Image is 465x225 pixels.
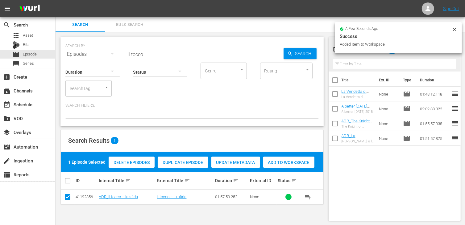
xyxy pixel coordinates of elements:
[250,194,276,199] div: None
[342,72,375,89] th: Title
[23,42,30,48] span: Bits
[3,87,10,95] span: Channels
[185,178,190,183] span: sort
[376,101,401,116] td: None
[3,101,10,108] span: Schedule
[284,48,317,59] button: Search
[12,32,20,39] span: Asset
[451,90,459,97] span: reorder
[263,157,314,168] button: Add to Workspace
[3,157,10,165] span: Ingestion
[375,72,400,89] th: Ext. ID
[443,6,459,11] a: Sign Out
[417,131,451,146] td: 01:51:57.875
[301,190,316,204] button: playlist_add
[12,60,20,67] span: Series
[403,105,410,112] span: Episode
[3,115,10,122] span: VOD
[417,101,451,116] td: 02:02:38.322
[342,133,371,152] a: ADR_La [PERSON_NAME] e la [PERSON_NAME]
[15,2,44,16] img: ans4CAIJ8jUAAAAAAAAAAAAAAAAAAAAAAAAgQb4GAAAAAAAAAAAAAAAAAAAAAAAAJMjXAAAAAAAAAAAAAAAAAAAAAAAAgAT5G...
[333,41,451,58] div: Default Workspace
[211,157,260,168] button: Update Metadata
[305,193,312,201] span: playlist_add
[403,120,410,127] span: Episode
[23,60,34,67] span: Series
[291,178,297,183] span: sort
[342,119,372,128] a: ADR_The Knight of Shadows
[417,87,451,101] td: 01:48:12.118
[158,157,208,168] button: Duplicate Episode
[451,120,459,127] span: reorder
[157,194,187,199] a: Il tocco – la sfida
[3,21,10,29] span: Search
[305,67,310,73] button: Open
[250,178,276,183] div: External ID
[263,160,314,165] span: Add to Workspace
[342,110,374,114] div: A better [DATE] 2018
[342,104,370,113] a: A better [DATE] 2018
[376,116,401,131] td: None
[293,48,317,59] span: Search
[346,27,379,31] span: a few seconds ago
[109,157,155,168] button: Delete Episodes
[342,95,374,99] div: La Vendetta di [PERSON_NAME]
[109,21,151,28] span: Bulk Search
[278,177,299,184] div: Status
[342,125,374,129] div: The Knight of Shadows
[65,46,120,63] div: Episodes
[233,178,239,183] span: sort
[111,137,118,144] span: 1
[23,51,37,57] span: Episode
[109,160,155,165] span: Delete Episodes
[403,135,410,142] span: Episode
[215,194,248,199] div: 01:57:59.252
[3,129,10,136] span: Overlays
[376,131,401,146] td: None
[59,21,101,28] span: Search
[68,159,106,165] div: 1 Episode Selected
[3,143,10,151] span: Automation
[12,41,20,49] div: Bits
[65,103,319,108] p: Search Filters:
[68,137,110,144] span: Search Results
[342,89,371,98] a: La Vendetta di [PERSON_NAME]
[3,73,10,81] span: Create
[211,160,260,165] span: Update Metadata
[451,105,459,112] span: reorder
[417,116,451,131] td: 01:55:57.938
[376,87,401,101] td: None
[451,134,459,142] span: reorder
[76,178,97,183] div: ID
[99,177,155,184] div: Internal Title
[342,139,374,143] div: [PERSON_NAME] e la [PERSON_NAME]
[3,171,10,178] span: Reports
[416,72,453,89] th: Duration
[104,84,110,90] button: Open
[4,5,11,12] span: menu
[399,72,416,89] th: Type
[125,178,131,183] span: sort
[215,177,248,184] div: Duration
[239,67,245,73] button: Open
[340,41,450,47] div: Added Item to Workspace
[158,160,208,165] span: Duplicate Episode
[23,32,33,39] span: Asset
[12,51,20,58] span: Episode
[340,33,457,40] div: Success
[157,177,213,184] div: External Title
[99,194,138,199] a: ADR_Il tocco – la sfida
[76,194,97,199] div: 41192356
[403,90,410,98] span: Episode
